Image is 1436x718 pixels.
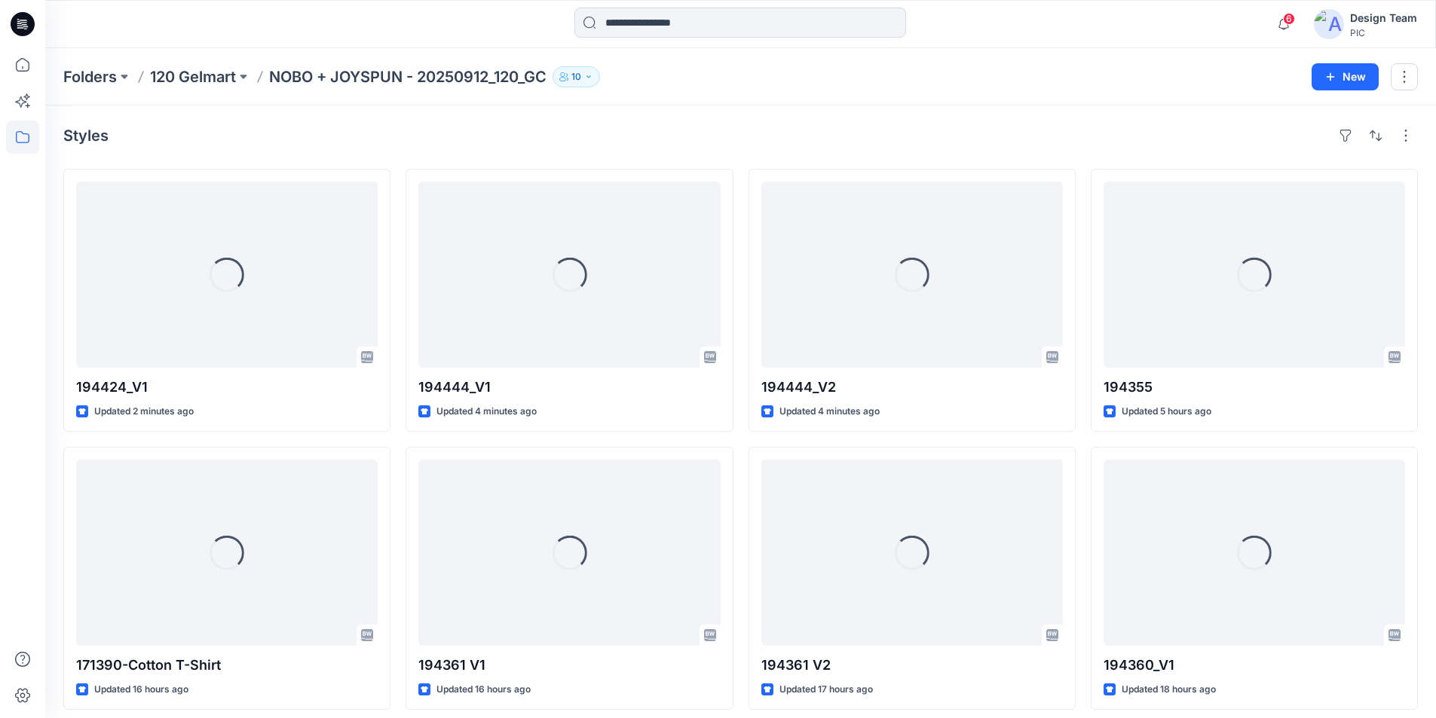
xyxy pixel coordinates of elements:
p: 194361 V1 [418,655,720,676]
button: New [1312,63,1379,90]
p: NOBO + JOYSPUN - 20250912_120_GC [269,66,547,87]
p: Updated 17 hours ago [779,682,873,698]
p: Updated 4 minutes ago [779,404,880,420]
p: 194424_V1 [76,377,378,398]
p: 171390-Cotton T-Shirt [76,655,378,676]
p: 10 [571,69,581,85]
img: avatar [1314,9,1344,39]
p: 194355 [1104,377,1405,398]
div: PIC [1350,27,1417,38]
h4: Styles [63,127,109,145]
p: Updated 4 minutes ago [436,404,537,420]
p: 194444_V1 [418,377,720,398]
p: 194360_V1 [1104,655,1405,676]
p: Updated 2 minutes ago [94,404,194,420]
p: Updated 18 hours ago [1122,682,1216,698]
p: Updated 16 hours ago [94,682,188,698]
p: 194361 V2 [761,655,1063,676]
p: Updated 16 hours ago [436,682,531,698]
button: 10 [553,66,600,87]
div: Design Team [1350,9,1417,27]
a: 120 Gelmart [150,66,236,87]
span: 6 [1283,13,1295,25]
p: Updated 5 hours ago [1122,404,1211,420]
p: 194444_V2 [761,377,1063,398]
a: Folders [63,66,117,87]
